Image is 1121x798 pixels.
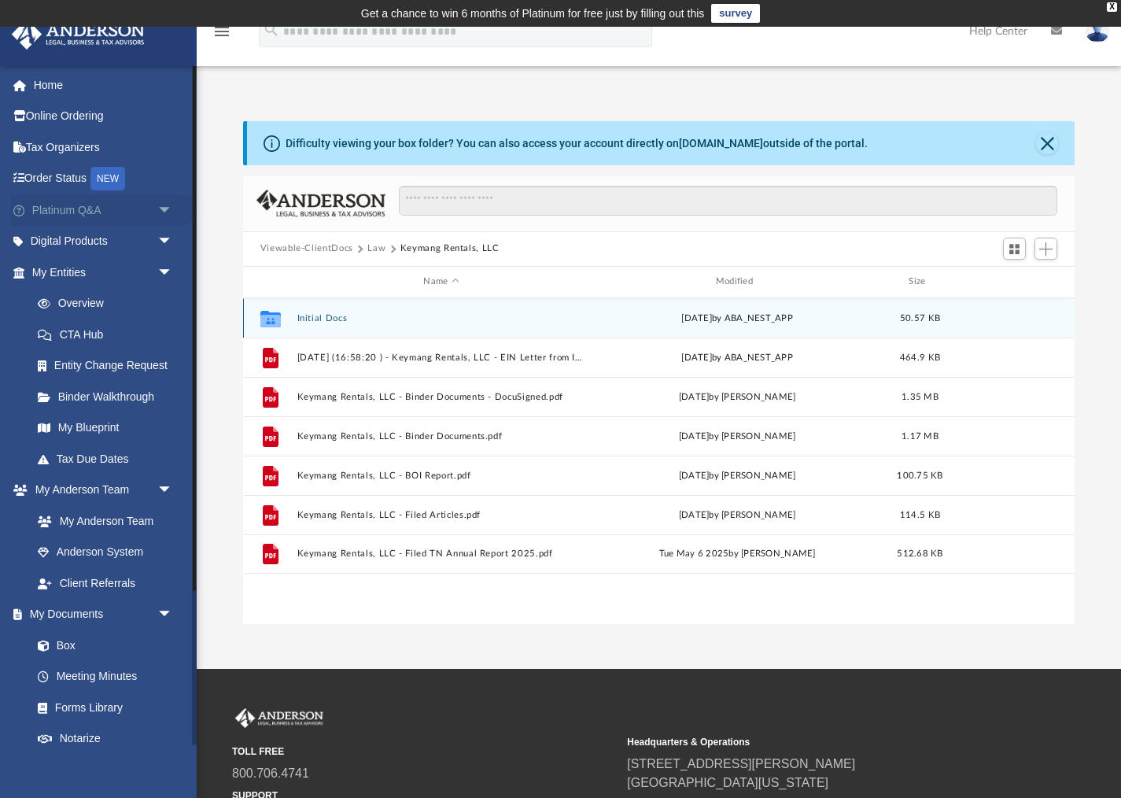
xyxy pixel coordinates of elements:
[250,275,289,289] div: id
[243,298,1075,624] div: grid
[679,137,763,150] a: [DOMAIN_NAME]
[22,630,181,661] a: Box
[897,471,942,479] span: 100.75 KB
[897,549,942,558] span: 512.68 KB
[627,757,855,770] a: [STREET_ADDRESS][PERSON_NAME]
[592,390,881,404] div: [DATE] by [PERSON_NAME]
[212,22,231,41] i: menu
[22,381,197,412] a: Binder Walkthrough
[11,599,189,630] a: My Documentsarrow_drop_down
[296,275,585,289] div: Name
[90,167,125,190] div: NEW
[297,549,585,559] button: Keymang Rentals, LLC - Filed TN Annual Report 2025.pdf
[11,226,197,257] a: Digital Productsarrow_drop_down
[592,468,881,482] div: [DATE] by [PERSON_NAME]
[1003,238,1027,260] button: Switch to Grid View
[232,767,309,780] a: 800.706.4741
[22,288,197,320] a: Overview
[22,537,189,568] a: Anderson System
[902,431,938,440] span: 1.17 MB
[157,226,189,258] span: arrow_drop_down
[22,692,181,723] a: Forms Library
[592,311,881,325] div: [DATE] by ABA_NEST_APP
[11,69,197,101] a: Home
[11,257,197,288] a: My Entitiesarrow_drop_down
[1036,132,1058,154] button: Close
[1086,20,1109,42] img: User Pic
[11,131,197,163] a: Tax Organizers
[592,350,881,364] div: [DATE] by ABA_NEST_APP
[592,429,881,443] div: [DATE] by [PERSON_NAME]
[263,21,280,39] i: search
[888,275,951,289] div: Size
[22,443,197,475] a: Tax Due Dates
[212,30,231,41] a: menu
[711,4,760,23] a: survey
[900,510,940,519] span: 114.5 KB
[22,567,189,599] a: Client Referrals
[592,508,881,522] div: [DATE] by [PERSON_NAME]
[22,661,189,693] a: Meeting Minutes
[286,135,868,152] div: Difficulty viewing your box folder? You can also access your account directly on outside of the p...
[297,509,585,519] button: Keymang Rentals, LLC - Filed Articles.pdf
[367,242,385,256] button: Law
[297,391,585,401] button: Keymang Rentals, LLC - Binder Documents - DocuSigned.pdf
[22,319,197,350] a: CTA Hub
[400,242,500,256] button: Keymang Rentals, LLC
[157,194,189,227] span: arrow_drop_down
[900,313,940,322] span: 50.57 KB
[627,776,828,789] a: [GEOGRAPHIC_DATA][US_STATE]
[902,392,938,401] span: 1.35 MB
[297,312,585,323] button: Initial Docs
[11,194,197,226] a: Platinum Q&Aarrow_drop_down
[7,19,149,50] img: Anderson Advisors Platinum Portal
[11,475,189,506] a: My Anderson Teamarrow_drop_down
[22,350,197,382] a: Entity Change Request
[157,257,189,289] span: arrow_drop_down
[22,505,181,537] a: My Anderson Team
[900,353,940,361] span: 464.9 KB
[361,4,705,23] div: Get a chance to win 6 months of Platinum for free just by filling out this
[157,475,189,507] span: arrow_drop_down
[592,547,881,561] div: Tue May 6 2025 by [PERSON_NAME]
[592,275,882,289] div: Modified
[232,744,616,759] small: TOLL FREE
[958,275,1068,289] div: id
[11,163,197,195] a: Order StatusNEW
[11,101,197,132] a: Online Ordering
[232,708,326,729] img: Anderson Advisors Platinum Portal
[627,735,1011,749] small: Headquarters & Operations
[1107,2,1117,12] div: close
[297,470,585,480] button: Keymang Rentals, LLC - BOI Report.pdf
[22,723,189,755] a: Notarize
[297,430,585,441] button: Keymang Rentals, LLC - Binder Documents.pdf
[399,186,1057,216] input: Search files and folders
[1034,238,1058,260] button: Add
[22,412,189,444] a: My Blueprint
[260,242,353,256] button: Viewable-ClientDocs
[297,352,585,362] button: [DATE] (16:58:20 ) - Keymang Rentals, LLC - EIN Letter from IRS.pdf
[157,599,189,631] span: arrow_drop_down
